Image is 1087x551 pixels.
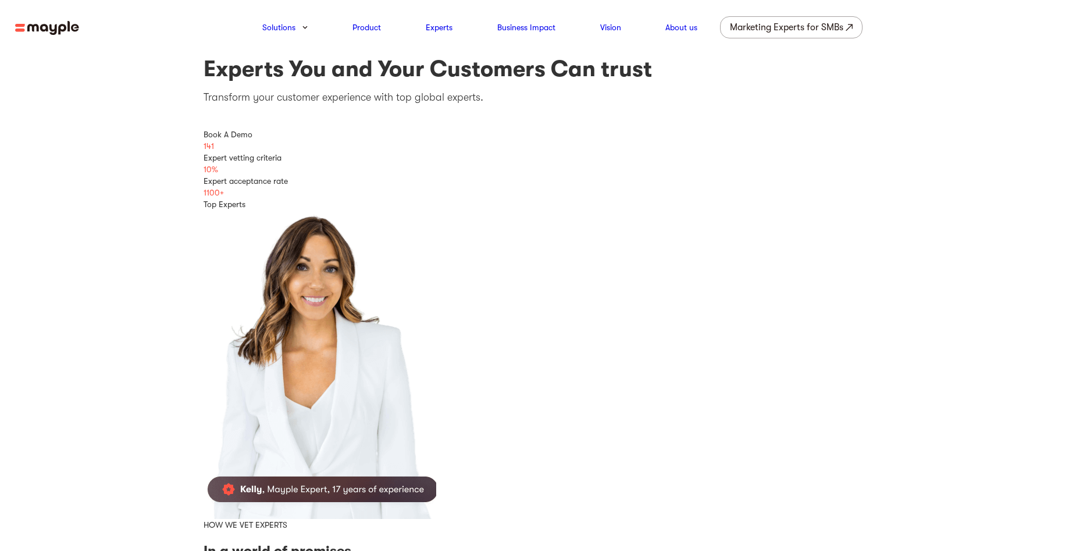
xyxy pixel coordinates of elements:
[204,55,884,83] h1: Experts You and Your Customers Can trust
[204,90,884,105] p: Transform your customer experience with top global experts.
[600,20,621,34] a: Vision
[204,140,884,152] div: 141
[730,19,843,35] div: Marketing Experts for SMBs
[204,152,884,163] div: Expert vetting criteria
[720,16,863,38] a: Marketing Experts for SMBs
[262,20,295,34] a: Solutions
[204,198,884,210] div: Top Experts
[204,175,884,187] div: Expert acceptance rate
[352,20,381,34] a: Product
[204,129,884,140] div: Book A Demo
[665,20,697,34] a: About us
[426,20,452,34] a: Experts
[497,20,555,34] a: Business Impact
[302,26,308,29] img: arrow-down
[204,187,884,198] div: 1100+
[15,21,79,35] img: mayple-logo
[204,519,884,531] div: HOW WE VET EXPERTS
[204,210,436,519] img: Mark Farias Mayple Expert
[204,163,884,175] div: 10%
